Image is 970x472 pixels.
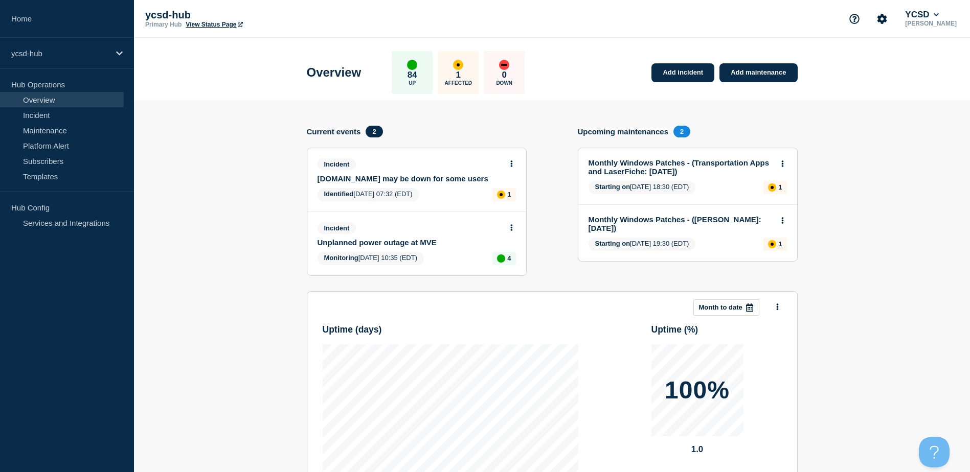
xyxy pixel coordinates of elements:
[693,299,759,316] button: Month to date
[651,324,698,335] h3: Uptime ( % )
[496,80,512,86] p: Down
[589,238,696,251] span: [DATE] 19:30 (EDT)
[324,254,358,262] span: Monitoring
[768,240,776,248] div: affected
[673,126,690,137] span: 2
[324,190,354,198] span: Identified
[595,183,630,191] span: Starting on
[145,9,350,21] p: ycsd-hub
[778,240,782,248] p: 1
[318,222,356,234] span: Incident
[318,238,502,247] a: Unplanned power outage at MVE
[409,80,416,86] p: Up
[366,126,382,137] span: 2
[651,63,714,82] a: Add incident
[445,80,472,86] p: Affected
[719,63,797,82] a: Add maintenance
[318,252,424,265] span: [DATE] 10:35 (EDT)
[497,254,505,263] div: up
[507,254,511,262] p: 4
[589,181,696,194] span: [DATE] 18:30 (EDT)
[768,183,776,192] div: affected
[323,324,382,335] h3: Uptime ( days )
[589,158,773,176] a: Monthly Windows Patches - (Transportation Apps and LaserFiche: [DATE])
[318,158,356,170] span: Incident
[11,49,109,58] p: ycsd-hub
[871,8,893,30] button: Account settings
[307,65,362,80] h1: Overview
[318,188,419,201] span: [DATE] 07:32 (EDT)
[499,60,509,70] div: down
[699,303,742,311] p: Month to date
[453,60,463,70] div: affected
[903,10,941,20] button: YCSD
[497,191,505,199] div: affected
[578,127,669,136] h4: Upcoming maintenances
[665,378,730,403] p: 100%
[502,70,507,80] p: 0
[307,127,361,136] h4: Current events
[903,20,959,27] p: [PERSON_NAME]
[778,183,782,191] p: 1
[408,70,417,80] p: 84
[595,240,630,247] span: Starting on
[919,437,950,467] iframe: Help Scout Beacon - Open
[589,215,773,232] a: Monthly Windows Patches - ([PERSON_NAME]: [DATE])
[844,8,865,30] button: Support
[145,21,182,28] p: Primary Hub
[407,60,417,70] div: up
[507,191,511,198] p: 1
[318,174,502,183] a: [DOMAIN_NAME] may be down for some users
[186,21,242,28] a: View Status Page
[651,444,743,455] p: 1.0
[456,70,461,80] p: 1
